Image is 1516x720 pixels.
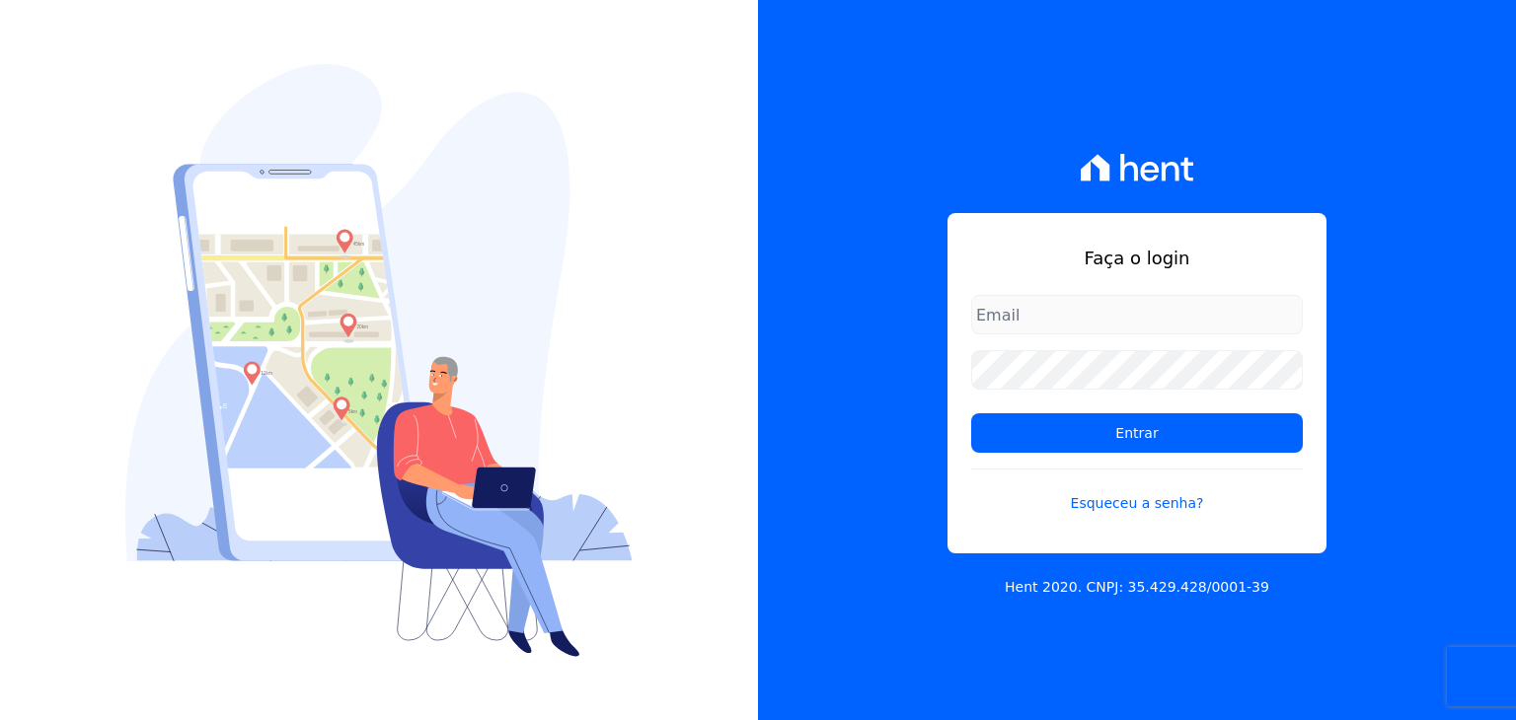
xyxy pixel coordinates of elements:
[971,295,1303,334] input: Email
[971,468,1303,514] a: Esqueceu a senha?
[971,413,1303,453] input: Entrar
[1005,577,1269,598] p: Hent 2020. CNPJ: 35.429.428/0001-39
[125,64,633,657] img: Login
[971,245,1303,271] h1: Faça o login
